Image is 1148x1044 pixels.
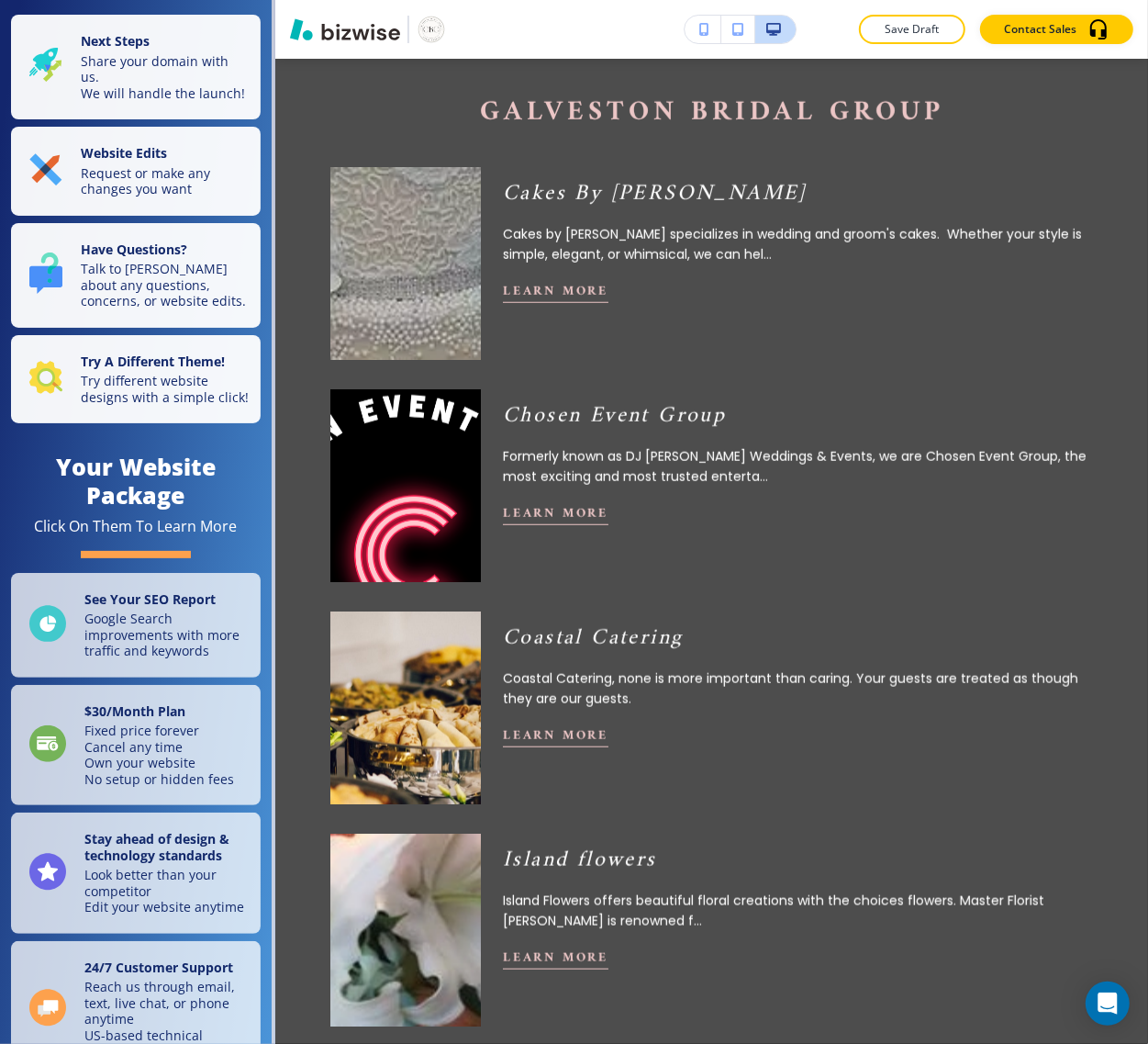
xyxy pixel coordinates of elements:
[503,619,1093,657] p: Coastal Catering
[503,668,1093,710] p: Coastal Catering, none is more important than caring. Your guests are treated as though they are ...
[1086,982,1130,1026] div: Open Intercom Messenger
[11,573,261,678] a: See Your SEO ReportGoogle Search improvements with more traffic and keywords
[290,18,400,40] img: Bizwise Logo
[84,611,250,659] p: Google Search improvements with more traffic and keywords
[84,723,234,787] p: Fixed price forever Cancel any time Own your website No setup or hidden fees
[11,127,261,216] button: Website EditsRequest or make any changes you want
[84,959,233,976] strong: 24/7 Customer Support
[84,702,185,720] strong: $ 30 /Month Plan
[330,167,481,498] img: <p>Cakes By Jula</p>
[883,21,942,38] p: Save Draft
[11,453,261,510] h4: Your Website Package
[330,612,481,942] img: <p>Coastal Catering</p>
[81,241,187,258] strong: Have Questions?
[81,261,250,309] p: Talk to [PERSON_NAME] about any questions, concerns, or website edits.
[84,867,250,915] p: Look better than your competitor Edit your website anytime
[503,946,608,969] button: Learn More
[11,685,261,806] a: $30/Month PlanFixed price foreverCancel any timeOwn your websiteNo setup or hidden fees
[11,15,261,119] button: Next StepsShare your domain with us.We will handle the launch!
[417,15,446,44] img: Your Logo
[503,174,1093,213] p: Cakes By [PERSON_NAME]
[35,517,238,536] div: Click On Them To Learn More
[503,397,1093,435] p: Chosen Event Group
[11,813,261,934] a: Stay ahead of design & technology standardsLook better than your competitorEdit your website anytime
[11,335,261,424] button: Try A Different Theme!Try different website designs with a simple click!
[84,590,216,608] strong: See Your SEO Report
[503,841,1093,880] p: Island flowers
[503,279,608,302] button: Learn More
[84,830,229,864] strong: Stay ahead of design & technology standards
[480,88,944,137] span: Galveston Bridal Group
[1004,21,1076,38] p: Contact Sales
[503,724,608,747] button: Learn More
[503,446,1093,488] p: Formerly known as DJ [PERSON_NAME] Weddings & Events, we are Chosen Event Group, the most excitin...
[81,53,250,102] p: Share your domain with us. We will handle the launch!
[503,224,1093,265] p: Cakes by [PERSON_NAME] specializes in wedding and groom's cakes. Whether your style is simple, el...
[859,15,965,44] button: Save Draft
[81,144,167,162] strong: Website Edits
[81,373,250,405] p: Try different website designs with a simple click!
[503,891,1093,932] p: Island Flowers offers beautiful floral creations with the choices flowers. Master Florist [PERSON...
[980,15,1133,44] button: Contact Sales
[81,165,250,197] p: Request or make any changes you want
[81,353,225,370] strong: Try A Different Theme!
[81,32,150,50] strong: Next Steps
[503,501,608,524] button: Learn More
[330,389,481,720] img: <p>Chosen Event Group</p>
[11,223,261,328] button: Have Questions?Talk to [PERSON_NAME] about any questions, concerns, or website edits.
